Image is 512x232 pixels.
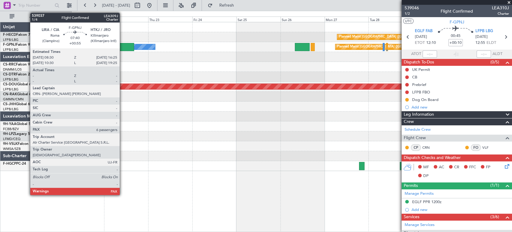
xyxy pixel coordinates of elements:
[214,3,239,8] span: Refresh
[102,3,130,8] span: [DATE] - [DATE]
[3,63,38,66] a: CS-RRCFalcon 900LX
[405,191,434,197] a: Manage Permits
[91,42,105,51] div: No Crew
[411,144,421,151] div: CP
[3,93,17,96] span: CN-RAK
[3,132,34,136] a: 9H-LPZLegacy 500
[412,199,442,204] div: EGLF PPR 1200z
[469,164,476,170] span: FFC
[412,90,430,95] div: LFPB FBO
[3,83,37,86] a: CS-DOUGlobal 6500
[412,67,430,72] div: UK Permit
[3,33,16,37] span: F-HECD
[236,17,280,22] div: Sat 25
[412,75,417,80] div: CB
[18,1,53,10] input: Trip Number
[492,11,509,16] span: Charter
[3,142,34,146] a: 9H-VSLKFalcon 7X
[192,17,236,22] div: Fri 24
[325,17,369,22] div: Mon 27
[422,145,436,150] a: CRN
[415,28,433,34] span: EGLF FAB
[493,51,502,57] span: ALDT
[3,43,39,47] a: F-GPNJFalcon 900EX
[104,17,148,22] div: Wed 22
[3,162,26,166] a: F-HGCPPC-24
[3,87,19,92] a: LFPB/LBG
[3,97,24,102] a: GMMN/CMN
[16,14,63,19] span: All Aircraft
[454,164,459,170] span: CR
[482,145,496,150] a: VLF
[3,162,16,166] span: F-HGCP
[415,40,425,46] span: ETOT
[423,164,429,170] span: MF
[404,111,434,118] span: Leg Information
[73,12,83,17] div: [DATE]
[423,50,437,58] input: --:--
[423,173,429,179] span: DP
[451,33,460,39] span: 00:45
[3,77,19,82] a: LFPB/LBG
[403,18,414,24] button: UTC
[3,93,37,96] a: CN-RAKGlobal 6000
[475,40,485,46] span: 12:55
[404,182,418,189] span: Permits
[3,127,19,131] a: FCBB/BZV
[3,33,33,37] a: F-HECDFalcon 7X
[337,42,431,51] div: Planned Maint [GEOGRAPHIC_DATA] ([GEOGRAPHIC_DATA])
[3,122,37,126] a: 9H-YAAGlobal 5000
[415,34,427,40] span: [DATE]
[3,147,21,151] a: WMSA/SZB
[490,59,499,65] span: (0/5)
[3,102,16,106] span: CS-JHH
[487,40,496,46] span: ELDT
[411,51,421,57] span: ATOT
[412,207,509,212] div: Add new
[339,32,433,41] div: Planned Maint [GEOGRAPHIC_DATA] ([GEOGRAPHIC_DATA])
[405,11,419,16] span: 1/2
[3,73,36,76] a: CS-DTRFalcon 2000
[3,107,19,111] a: LFPB/LBG
[205,1,241,10] button: Refresh
[405,5,419,11] span: 539046
[60,17,104,22] div: Tue 21
[412,105,509,110] div: Add new
[404,154,461,161] span: Dispatch Checks and Weather
[3,67,22,72] a: DNMM/LOS
[412,97,439,102] div: Dog On Board
[475,34,488,40] span: [DATE]
[3,73,16,76] span: CS-DTR
[3,122,16,126] span: 9H-YAA
[148,17,192,22] div: Thu 23
[3,63,16,66] span: CS-RRC
[490,182,499,188] span: (1/1)
[3,47,19,52] a: LFPB/LBG
[450,19,464,25] span: F-GPNJ
[404,118,414,125] span: Crew
[426,40,436,46] span: 12:10
[404,214,419,221] span: Services
[3,137,20,141] a: LFMD/CEQ
[404,135,426,142] span: Flight Crew
[368,17,412,22] div: Tue 28
[471,144,481,151] div: FO
[441,8,473,14] div: Flight Confirmed
[486,164,490,170] span: FP
[7,12,65,21] button: All Aircraft
[412,82,426,87] div: Prebrief
[3,83,17,86] span: CS-DOU
[3,43,16,47] span: F-GPNJ
[475,28,493,34] span: LFPB LBG
[3,102,36,106] a: CS-JHHGlobal 6000
[3,142,18,146] span: 9H-VSLK
[405,127,431,133] a: Schedule Crew
[439,164,444,170] span: AC
[3,38,19,42] a: LFPB/LBG
[490,214,499,220] span: (3/6)
[404,59,434,66] span: Dispatch To-Dos
[3,132,15,136] span: 9H-LPZ
[405,222,435,228] a: Manage Services
[492,5,509,11] span: LEA310J
[280,17,325,22] div: Sun 26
